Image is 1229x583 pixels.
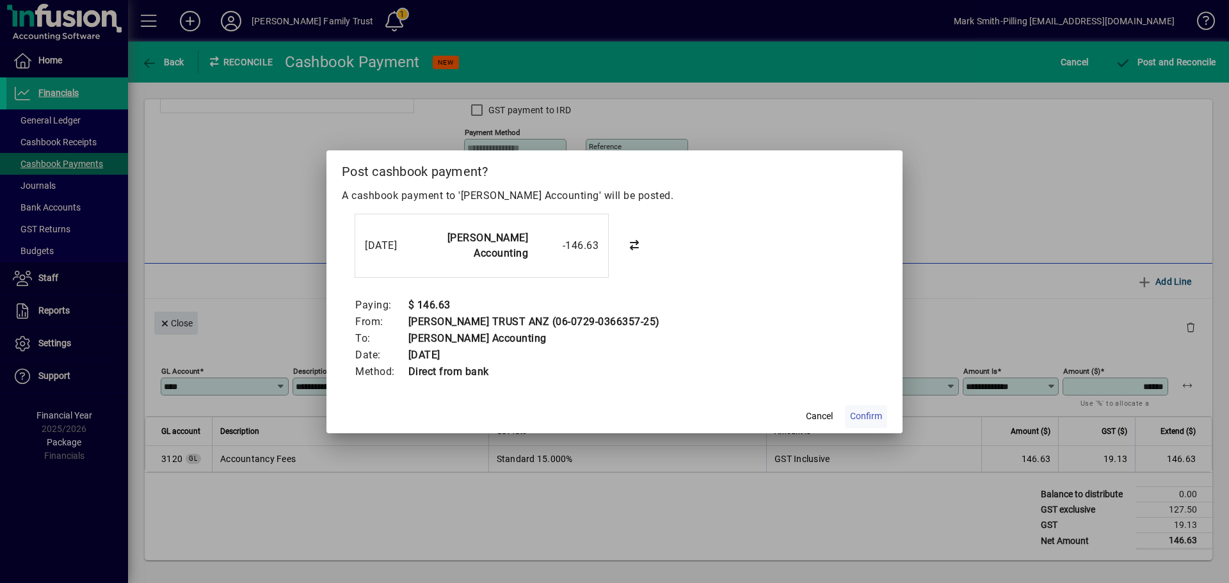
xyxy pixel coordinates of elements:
[806,410,833,423] span: Cancel
[799,405,840,428] button: Cancel
[342,188,887,204] p: A cashbook payment to '[PERSON_NAME] Accounting' will be posted.
[447,232,529,259] strong: [PERSON_NAME] Accounting
[408,314,660,330] td: [PERSON_NAME] TRUST ANZ (06-0729-0366357-25)
[845,405,887,428] button: Confirm
[326,150,903,188] h2: Post cashbook payment?
[355,347,408,363] td: Date:
[408,363,660,380] td: Direct from bank
[365,238,416,253] div: [DATE]
[355,314,408,330] td: From:
[355,297,408,314] td: Paying:
[355,330,408,347] td: To:
[408,330,660,347] td: [PERSON_NAME] Accounting
[408,297,660,314] td: $ 146.63
[850,410,882,423] span: Confirm
[355,363,408,380] td: Method:
[408,347,660,363] td: [DATE]
[534,238,598,253] div: -146.63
